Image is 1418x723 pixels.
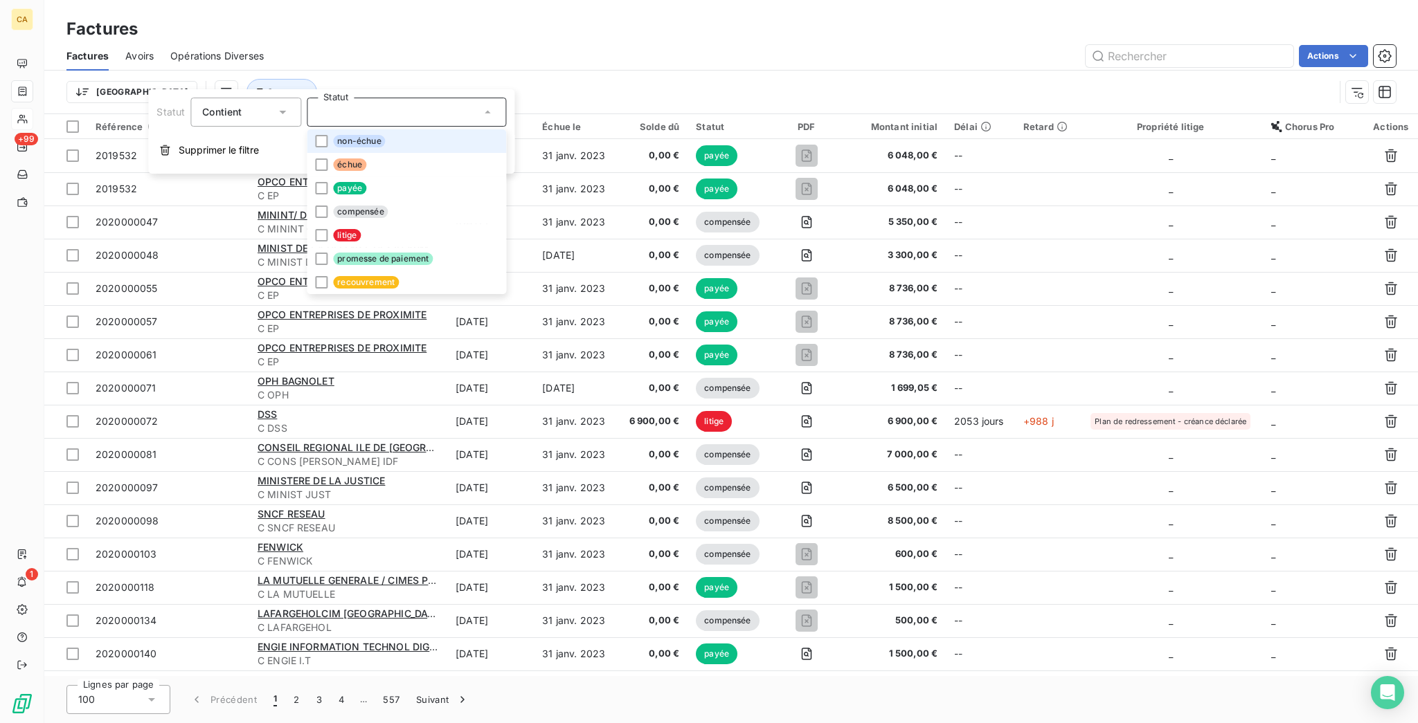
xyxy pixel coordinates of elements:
[258,607,444,619] span: LAFARGEHOLCIM [GEOGRAPHIC_DATA]
[534,604,617,637] td: 31 janv. 2023
[625,315,679,329] span: 0,00 €
[1271,482,1275,493] span: _
[1169,249,1173,261] span: _
[1169,548,1173,560] span: _
[534,504,617,538] td: 31 janv. 2023
[850,182,937,196] span: 6 048,00 €
[946,239,1015,272] td: --
[1169,216,1173,228] span: _
[625,121,679,132] div: Solde dû
[258,342,427,354] span: OPCO ENTREPRISES DE PROXIMITE
[696,444,759,465] span: compensée
[534,471,617,504] td: 31 janv. 2023
[447,637,534,670] td: [DATE]
[258,641,451,652] span: ENGIE INFORMATION TECHNOL DIGITAL
[96,515,159,527] span: 2020000098
[1169,515,1173,527] span: _
[625,547,679,561] span: 0,00 €
[946,338,1015,372] td: --
[1169,482,1173,493] span: _
[96,448,157,460] span: 2020000081
[1271,614,1275,626] span: _
[258,255,439,269] span: C MINIST D.A
[333,182,366,194] span: payée
[308,685,330,714] button: 3
[696,311,737,332] span: payée
[447,471,534,504] td: [DATE]
[26,568,38,580] span: 1
[258,441,489,453] span: CONSEIL REGIONAL ILE DE [GEOGRAPHIC_DATA]
[850,547,937,561] span: 600,00 €
[850,215,937,229] span: 5 350,00 €
[273,693,277,706] span: 1
[333,253,433,265] span: promesse de paiement
[258,388,439,402] span: C OPH
[447,504,534,538] td: [DATE]
[1169,614,1173,626] span: _
[258,289,439,302] span: C EP
[625,348,679,362] span: 0,00 €
[696,610,759,631] span: compensée
[542,121,609,132] div: Échue le
[1271,149,1275,161] span: _
[1271,121,1356,132] div: Chorus Pro
[258,574,474,586] span: LA MUTUELLE GENERALE / CIMES POUR LMG
[148,135,514,165] button: Supprimer le filtre
[1271,548,1275,560] span: _
[258,375,334,387] span: OPH BAGNOLET
[625,414,679,428] span: 6 900,00 €
[246,79,317,105] button: Statut
[258,275,427,287] span: OPCO ENTREPRISES DE PROXIMITE
[258,475,385,486] span: MINISTERE DE LA JUSTICE
[96,581,155,593] span: 2020000118
[534,305,617,338] td: 31 janv. 2023
[96,216,159,228] span: 2020000047
[447,405,534,438] td: [DATE]
[534,239,617,272] td: [DATE]
[946,604,1015,637] td: --
[946,305,1015,338] td: --
[1095,417,1246,425] span: Plan de redressement - créance déclarée
[850,414,937,428] span: 6 900,00 €
[1086,45,1293,67] input: Rechercher
[267,86,291,98] span: Statut
[1169,315,1173,327] span: _
[258,554,439,568] span: C FENWICK
[696,212,759,232] span: compensée
[1271,349,1275,360] span: _
[1271,382,1275,394] span: _
[330,685,352,714] button: 4
[850,315,937,329] span: 8 736,00 €
[258,621,439,634] span: C LAFARGEHOL
[946,205,1015,239] td: --
[447,338,534,372] td: [DATE]
[850,121,937,132] div: Montant initial
[408,685,478,714] button: Suivant
[1271,581,1275,593] span: _
[96,482,159,493] span: 2020000097
[258,355,439,369] span: C EP
[447,438,534,471] td: [DATE]
[625,580,679,594] span: 0,00 €
[258,309,427,320] span: OPCO ENTREPRISES DE PROXIMITE
[181,685,265,714] button: Précédent
[258,209,401,221] span: MININT/ DE LA GENDARMERIE
[850,282,937,295] span: 8 736,00 €
[534,637,617,670] td: 31 janv. 2023
[156,106,185,118] span: Statut
[1023,121,1070,132] div: Retard
[447,538,534,571] td: [DATE]
[850,580,937,594] span: 1 500,00 €
[96,548,157,560] span: 2020000103
[696,643,737,664] span: payée
[96,415,159,427] span: 2020000072
[1271,648,1275,659] span: _
[946,139,1015,172] td: --
[179,143,259,157] span: Supprimer le filtre
[625,248,679,262] span: 0,00 €
[333,135,385,147] span: non-échue
[11,8,33,30] div: CA
[625,182,679,196] span: 0,00 €
[850,647,937,661] span: 1 500,00 €
[696,179,737,199] span: payée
